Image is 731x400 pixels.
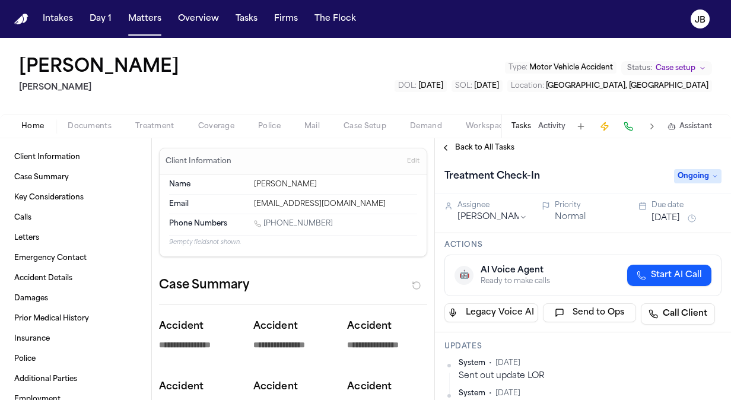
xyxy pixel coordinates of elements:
span: Motor Vehicle Accident [529,64,613,71]
span: Calls [14,213,31,223]
span: Phone Numbers [169,219,227,228]
button: Edit SOL: 2027-04-21 [452,80,503,92]
button: Make a Call [620,118,637,135]
h3: Actions [444,240,722,250]
a: Damages [9,289,142,308]
dt: Name [169,180,247,189]
h1: [PERSON_NAME] [19,57,179,78]
button: Back to All Tasks [435,143,520,153]
p: Accident [159,319,239,334]
p: 9 empty fields not shown. [169,238,417,247]
button: Snooze task [685,211,699,226]
span: Type : [508,64,527,71]
button: Edit Type: Motor Vehicle Accident [505,62,616,74]
a: Call Client [641,303,715,325]
p: Accident [159,380,239,394]
span: Prior Medical History [14,314,89,323]
div: Priority [555,201,625,210]
span: Workspaces [466,122,511,131]
span: Treatment [135,122,174,131]
span: Case Setup [344,122,386,131]
span: [DATE] [418,82,443,90]
span: 🤖 [459,269,469,281]
dt: Email [169,199,247,209]
button: Day 1 [85,8,116,30]
button: Add Task [573,118,589,135]
button: Edit DOL: 2025-04-21 [395,80,447,92]
button: Edit [403,152,423,171]
a: Home [14,14,28,25]
button: Change status from Case setup [621,61,712,75]
span: Status: [627,64,652,73]
button: Send to Ops [543,303,637,322]
a: Police [9,350,142,369]
div: [EMAIL_ADDRESS][DOMAIN_NAME] [254,199,417,209]
h1: Treatment Check-In [440,167,545,186]
span: Back to All Tasks [455,143,514,153]
span: Mail [304,122,320,131]
span: Letters [14,233,39,243]
button: Overview [173,8,224,30]
a: Calls [9,208,142,227]
span: Insurance [14,334,50,344]
button: Firms [269,8,303,30]
span: Case setup [656,64,695,73]
span: Assistant [679,122,712,131]
a: Call 1 (945) 343-7204 [254,219,333,228]
h3: Client Information [163,157,234,166]
a: Case Summary [9,168,142,187]
a: Accident Details [9,269,142,288]
span: System [459,358,485,368]
a: Prior Medical History [9,309,142,328]
a: Insurance [9,329,142,348]
span: • [489,358,492,368]
span: Damages [14,294,48,303]
div: [PERSON_NAME] [254,180,417,189]
button: Edit Location: Dallas, TX [507,80,712,92]
span: Additional Parties [14,374,77,384]
span: Ongoing [674,169,722,183]
div: Assignee [457,201,527,210]
p: Accident [253,319,333,334]
button: The Flock [310,8,361,30]
button: Create Immediate Task [596,118,613,135]
span: Home [21,122,44,131]
a: Emergency Contact [9,249,142,268]
p: Accident [347,380,427,394]
text: JB [695,16,705,24]
a: Letters [9,228,142,247]
div: Sent out update LOR [459,370,722,382]
h2: [PERSON_NAME] [19,81,184,95]
button: Normal [555,211,586,223]
a: Additional Parties [9,370,142,389]
h3: Updates [444,342,722,351]
button: Tasks [511,122,531,131]
h2: Case Summary [159,276,249,295]
p: Accident [347,319,427,334]
span: Location : [511,82,544,90]
span: Demand [410,122,442,131]
span: SOL : [455,82,472,90]
img: Finch Logo [14,14,28,25]
a: Client Information [9,148,142,167]
button: Matters [123,8,166,30]
span: System [459,389,485,398]
button: Start AI Call [627,265,711,286]
a: Intakes [38,8,78,30]
span: Emergency Contact [14,253,87,263]
span: • [489,389,492,398]
button: Edit matter name [19,57,179,78]
span: [DATE] [495,389,520,398]
span: DOL : [398,82,417,90]
a: Tasks [231,8,262,30]
button: Assistant [668,122,712,131]
span: Start AI Call [651,269,702,281]
span: [DATE] [474,82,499,90]
span: Documents [68,122,112,131]
button: [DATE] [651,212,680,224]
a: Key Considerations [9,188,142,207]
